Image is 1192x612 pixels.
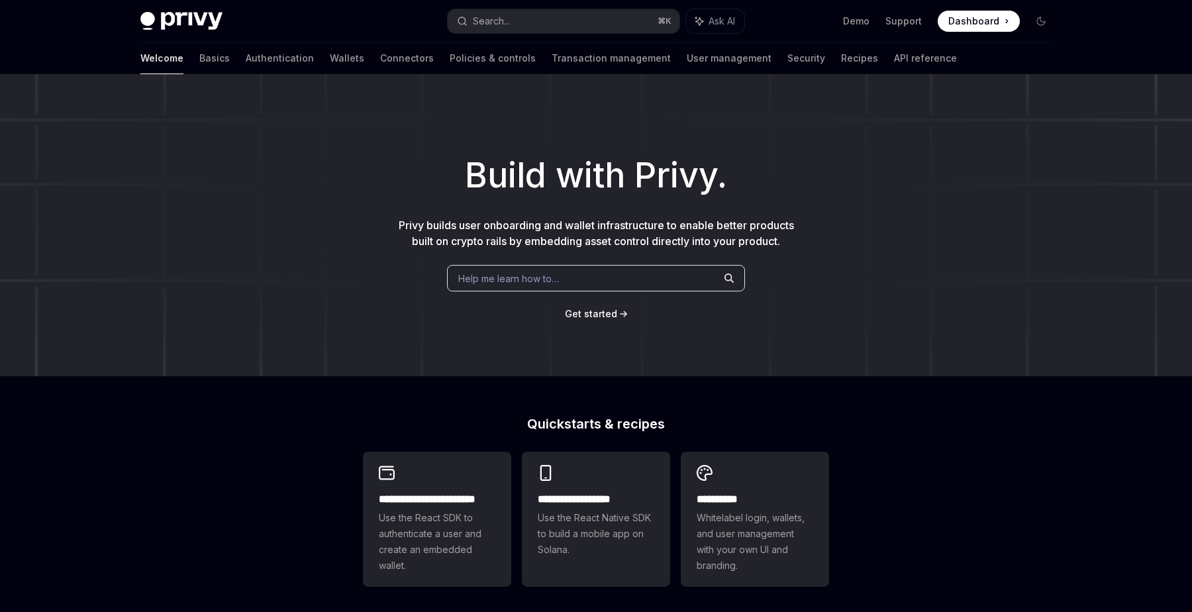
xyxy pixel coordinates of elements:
[843,15,869,28] a: Demo
[380,42,434,74] a: Connectors
[686,9,744,33] button: Ask AI
[522,452,670,587] a: **** **** **** ***Use the React Native SDK to build a mobile app on Solana.
[885,15,922,28] a: Support
[140,12,223,30] img: dark logo
[379,510,495,574] span: Use the React SDK to authenticate a user and create an embedded wallet.
[697,510,813,574] span: Whitelabel login, wallets, and user management with your own UI and branding.
[246,42,314,74] a: Authentication
[399,219,794,248] span: Privy builds user onboarding and wallet infrastructure to enable better products built on crypto ...
[841,42,878,74] a: Recipes
[565,307,617,321] a: Get started
[687,42,771,74] a: User management
[681,452,829,587] a: **** *****Whitelabel login, wallets, and user management with your own UI and branding.
[948,15,999,28] span: Dashboard
[448,9,679,33] button: Search...⌘K
[787,42,825,74] a: Security
[21,150,1171,201] h1: Build with Privy.
[565,308,617,319] span: Get started
[538,510,654,558] span: Use the React Native SDK to build a mobile app on Solana.
[363,417,829,431] h2: Quickstarts & recipes
[199,42,230,74] a: Basics
[330,42,364,74] a: Wallets
[458,272,559,285] span: Help me learn how to…
[473,13,510,29] div: Search...
[658,16,671,26] span: ⌘ K
[552,42,671,74] a: Transaction management
[1030,11,1052,32] button: Toggle dark mode
[450,42,536,74] a: Policies & controls
[938,11,1020,32] a: Dashboard
[894,42,957,74] a: API reference
[709,15,735,28] span: Ask AI
[140,42,183,74] a: Welcome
